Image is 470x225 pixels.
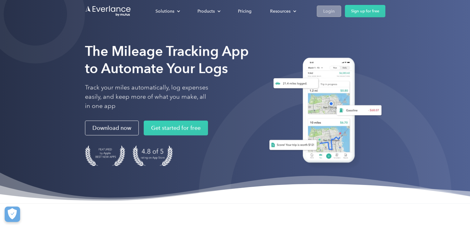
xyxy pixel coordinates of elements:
[85,5,131,17] a: Go to homepage
[262,53,385,170] img: Everlance, mileage tracker app, expense tracking app
[133,145,173,166] img: 4.9 out of 5 stars on the app store
[345,5,385,17] a: Sign up for free
[317,6,341,17] a: Login
[270,7,290,15] div: Resources
[85,121,139,135] a: Download now
[264,6,301,17] div: Resources
[238,7,252,15] div: Pricing
[191,6,226,17] div: Products
[5,207,20,222] button: Cookies Settings
[149,6,185,17] div: Solutions
[85,83,209,111] p: Track your miles automatically, log expenses easily, and keep more of what you make, all in one app
[144,121,208,135] a: Get started for free
[197,7,215,15] div: Products
[85,145,125,166] img: Badge for Featured by Apple Best New Apps
[85,43,249,76] strong: The Mileage Tracking App to Automate Your Logs
[232,6,258,17] a: Pricing
[323,7,335,15] div: Login
[155,7,174,15] div: Solutions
